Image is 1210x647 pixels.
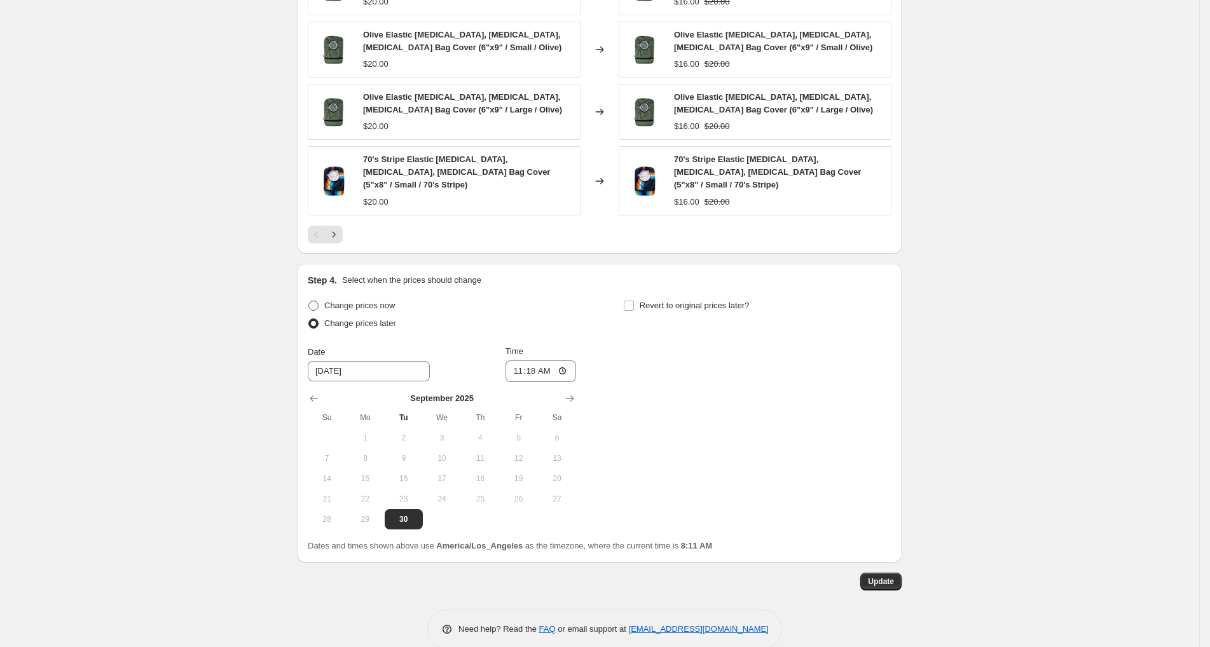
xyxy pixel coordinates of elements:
button: Monday September 1 2025 [346,428,384,448]
button: Wednesday September 17 2025 [423,468,461,489]
span: 21 [313,494,341,504]
th: Saturday [538,407,576,428]
button: Show previous month, August 2025 [305,390,323,407]
span: Revert to original prices later? [640,301,750,310]
nav: Pagination [308,226,343,243]
span: 30 [390,514,418,524]
div: $20.00 [363,58,388,71]
button: Friday September 12 2025 [500,448,538,468]
img: EOC-70sstripe_80x.jpg [626,162,664,200]
button: Wednesday September 10 2025 [423,448,461,468]
span: 20 [543,473,571,484]
button: Friday September 26 2025 [500,489,538,509]
span: Olive Elastic [MEDICAL_DATA], [MEDICAL_DATA], [MEDICAL_DATA] Bag Cover (6"x9" / Large / Olive) [674,92,873,114]
strike: $20.00 [705,58,730,71]
span: 25 [466,494,494,504]
button: Saturday September 13 2025 [538,448,576,468]
span: 5 [505,433,533,443]
span: 1 [351,433,379,443]
button: Show next month, October 2025 [561,390,579,407]
span: Su [313,412,341,423]
span: 24 [428,494,456,504]
button: Thursday September 11 2025 [461,448,499,468]
th: Sunday [308,407,346,428]
span: Change prices later [324,318,396,328]
span: 70's Stripe Elastic [MEDICAL_DATA], [MEDICAL_DATA], [MEDICAL_DATA] Bag Cover (5"x8" / Small / 70'... [363,154,550,189]
button: Friday September 5 2025 [500,428,538,448]
span: 11 [466,453,494,463]
th: Tuesday [385,407,423,428]
span: Sa [543,412,571,423]
span: Need help? Read the [458,624,539,634]
h2: Step 4. [308,274,337,287]
span: 27 [543,494,571,504]
button: Sunday September 21 2025 [308,489,346,509]
span: Change prices now [324,301,395,310]
span: 19 [505,473,533,484]
span: 4 [466,433,494,443]
span: 16 [390,473,418,484]
button: Thursday September 25 2025 [461,489,499,509]
button: Sunday September 14 2025 [308,468,346,489]
span: 3 [428,433,456,443]
strike: $20.00 [705,196,730,208]
span: 22 [351,494,379,504]
div: $20.00 [363,120,388,133]
button: Today Tuesday September 30 2025 [385,509,423,529]
span: 28 [313,514,341,524]
b: America/Los_Angeles [436,541,523,550]
span: 26 [505,494,533,504]
button: Tuesday September 2 2025 [385,428,423,448]
img: EOC-Olive-withbag_80x.jpg [315,31,353,69]
button: Sunday September 7 2025 [308,448,346,468]
button: Monday September 8 2025 [346,448,384,468]
span: 15 [351,473,379,484]
button: Monday September 15 2025 [346,468,384,489]
a: [EMAIL_ADDRESS][DOMAIN_NAME] [629,624,769,634]
span: 9 [390,453,418,463]
span: Olive Elastic [MEDICAL_DATA], [MEDICAL_DATA], [MEDICAL_DATA] Bag Cover (6"x9" / Small / Olive) [674,30,872,52]
th: Thursday [461,407,499,428]
span: Fr [505,412,533,423]
button: Update [860,573,902,590]
span: 18 [466,473,494,484]
span: 7 [313,453,341,463]
input: 12:00 [505,360,577,382]
button: Next [325,226,343,243]
button: Saturday September 20 2025 [538,468,576,489]
th: Friday [500,407,538,428]
button: Wednesday September 24 2025 [423,489,461,509]
div: $16.00 [674,120,699,133]
button: Saturday September 27 2025 [538,489,576,509]
a: FAQ [539,624,556,634]
button: Saturday September 6 2025 [538,428,576,448]
span: 29 [351,514,379,524]
button: Thursday September 18 2025 [461,468,499,489]
span: Time [505,346,523,356]
div: $16.00 [674,196,699,208]
span: or email support at [556,624,629,634]
button: Tuesday September 9 2025 [385,448,423,468]
button: Friday September 19 2025 [500,468,538,489]
button: Thursday September 4 2025 [461,428,499,448]
span: 70's Stripe Elastic [MEDICAL_DATA], [MEDICAL_DATA], [MEDICAL_DATA] Bag Cover (5"x8" / Small / 70'... [674,154,861,189]
span: Tu [390,412,418,423]
img: EOC-Olive-withbag_80x.jpg [626,31,664,69]
button: Monday September 22 2025 [346,489,384,509]
th: Monday [346,407,384,428]
span: We [428,412,456,423]
img: EOC-Olive-withbag_80x.jpg [315,93,353,131]
span: 2 [390,433,418,443]
button: Wednesday September 3 2025 [423,428,461,448]
span: 12 [505,453,533,463]
button: Monday September 29 2025 [346,509,384,529]
span: Olive Elastic [MEDICAL_DATA], [MEDICAL_DATA], [MEDICAL_DATA] Bag Cover (6"x9" / Small / Olive) [363,30,561,52]
span: 17 [428,473,456,484]
img: EOC-Olive-withbag_80x.jpg [626,93,664,131]
b: 8:11 AM [681,541,712,550]
div: $16.00 [674,58,699,71]
button: Sunday September 28 2025 [308,509,346,529]
span: 23 [390,494,418,504]
span: 10 [428,453,456,463]
th: Wednesday [423,407,461,428]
